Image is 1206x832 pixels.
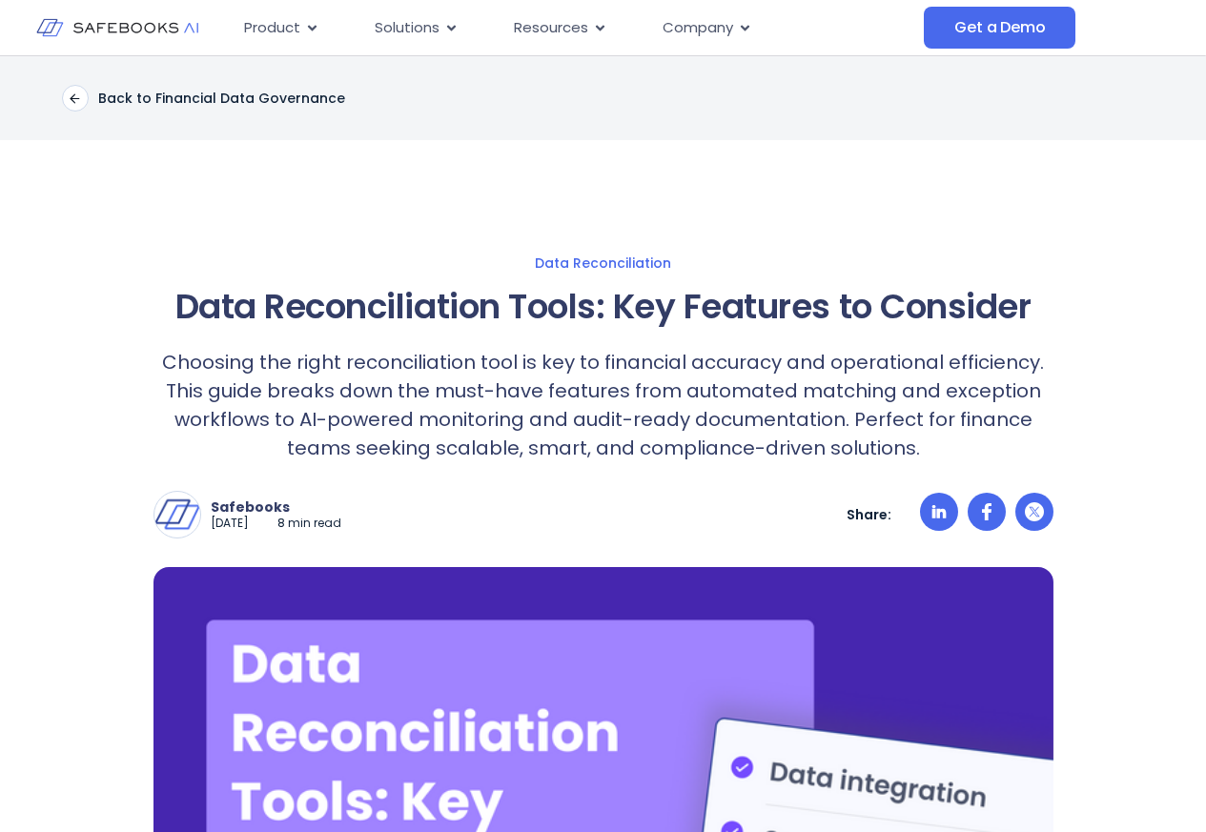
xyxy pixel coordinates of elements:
div: Menu Toggle [229,10,924,47]
p: Share: [847,506,891,523]
p: Back to Financial Data Governance [98,90,345,107]
p: Choosing the right reconciliation tool is key to financial accuracy and operational efficiency. T... [153,348,1053,462]
a: Data Reconciliation [19,254,1187,272]
nav: Menu [229,10,924,47]
span: Get a Demo [954,18,1045,37]
span: Solutions [375,17,439,39]
span: Company [663,17,733,39]
span: Product [244,17,300,39]
span: Resources [514,17,588,39]
h1: Data Reconciliation Tools: Key Features to Consider [153,281,1053,333]
a: Back to Financial Data Governance [62,85,345,112]
a: Get a Demo [924,7,1075,49]
p: [DATE] [211,516,249,532]
img: Safebooks [154,492,200,538]
p: Safebooks [211,498,341,516]
p: 8 min read [277,516,341,532]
